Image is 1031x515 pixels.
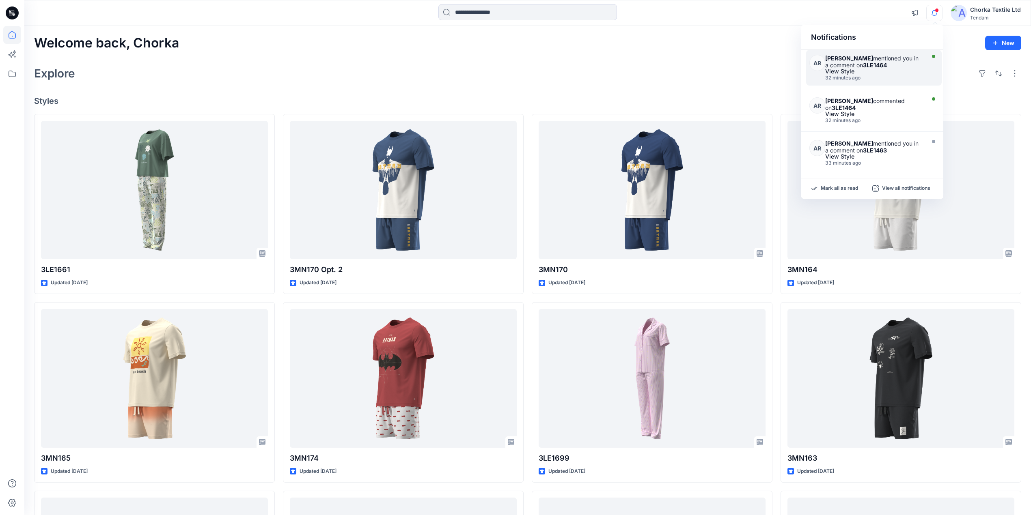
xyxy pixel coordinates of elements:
div: commented on [825,97,923,111]
p: Updated [DATE] [300,467,336,476]
p: Updated [DATE] [51,279,88,287]
strong: [PERSON_NAME] [825,97,873,104]
p: 3MN170 [539,264,766,275]
div: mentioned you in a comment on [825,55,923,69]
strong: 3LE1464 [832,104,856,111]
div: AR [809,140,825,156]
div: Notifications [801,25,943,50]
a: 3MN174 [290,309,517,448]
div: mentioned you in a comment on [825,140,923,154]
div: AR [809,97,825,114]
a: 3MN170 Opt. 2 [290,121,517,260]
p: Mark all as read [821,185,858,192]
p: 3MN165 [41,453,268,464]
img: avatar [951,5,967,21]
p: Updated [DATE] [300,279,336,287]
p: View all notifications [882,185,930,192]
p: Updated [DATE] [797,467,834,476]
strong: 3LE1463 [863,147,887,154]
p: 3MN163 [787,453,1014,464]
p: Updated [DATE] [797,279,834,287]
button: New [985,36,1021,50]
div: View Style [825,154,923,159]
div: AR [809,55,825,71]
p: 3MN170 Opt. 2 [290,264,517,275]
a: 3MN163 [787,309,1014,448]
div: Monday, September 01, 2025 13:39 [825,75,923,81]
a: 3MN165 [41,309,268,448]
h2: Explore [34,67,75,80]
div: Chorka Textile Ltd [970,5,1021,15]
p: Updated [DATE] [548,467,585,476]
p: 3MN164 [787,264,1014,275]
p: Updated [DATE] [548,279,585,287]
h2: Welcome back, Chorka [34,36,179,51]
div: Monday, September 01, 2025 13:39 [825,118,923,123]
div: View Style [825,69,923,74]
strong: [PERSON_NAME] [825,55,873,62]
p: 3MN174 [290,453,517,464]
div: View Style [825,111,923,117]
strong: 3LE1464 [863,62,887,69]
p: 3LE1699 [539,453,766,464]
h4: Styles [34,96,1021,106]
a: 3MN164 [787,121,1014,260]
p: 3LE1661 [41,264,268,275]
a: 3LE1661 [41,121,268,260]
div: Monday, September 01, 2025 13:39 [825,160,923,166]
a: 3LE1699 [539,309,766,448]
strong: [PERSON_NAME] [825,140,873,147]
div: Tendam [970,15,1021,21]
p: Updated [DATE] [51,467,88,476]
a: 3MN170 [539,121,766,260]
